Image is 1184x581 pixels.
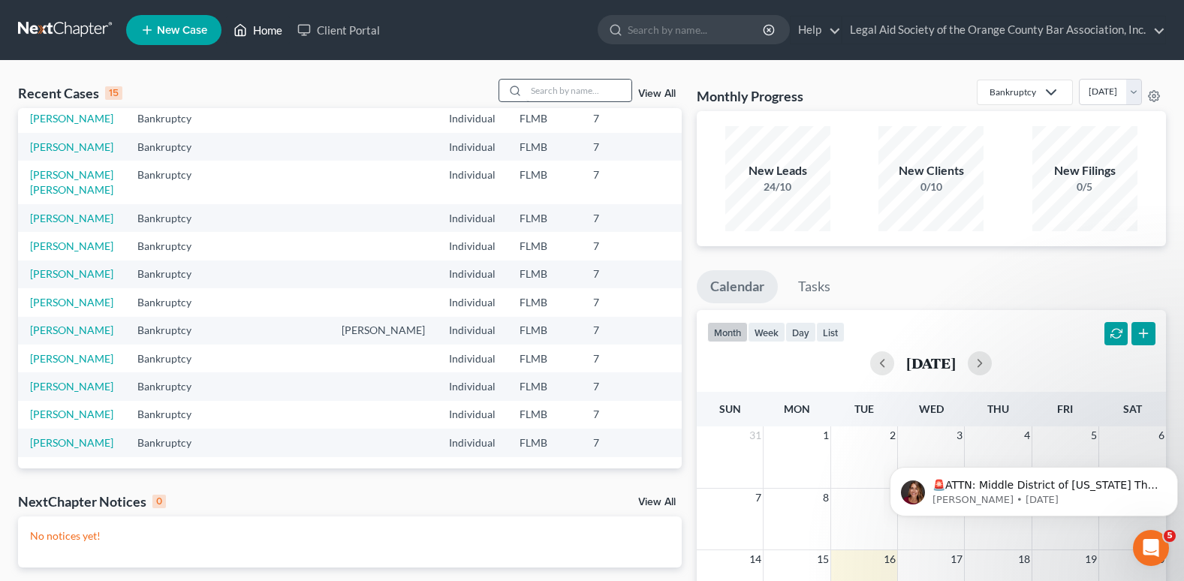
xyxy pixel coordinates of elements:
[581,204,656,232] td: 7
[508,288,581,316] td: FLMB
[697,87,803,105] h3: Monthly Progress
[30,408,113,420] a: [PERSON_NAME]
[1089,426,1098,444] span: 5
[508,260,581,288] td: FLMB
[748,322,785,342] button: week
[949,550,964,568] span: 17
[125,345,219,372] td: Bankruptcy
[628,16,765,44] input: Search by name...
[1164,530,1176,542] span: 5
[125,105,219,133] td: Bankruptcy
[508,317,581,345] td: FLMB
[125,372,219,400] td: Bankruptcy
[508,232,581,260] td: FLMB
[581,105,656,133] td: 7
[725,179,830,194] div: 24/10
[785,270,844,303] a: Tasks
[437,260,508,288] td: Individual
[748,426,763,444] span: 31
[581,345,656,372] td: 7
[1032,162,1137,179] div: New Filings
[785,322,816,342] button: day
[955,426,964,444] span: 3
[508,372,581,400] td: FLMB
[1017,550,1032,568] span: 18
[437,429,508,456] td: Individual
[719,402,741,415] span: Sun
[697,270,778,303] a: Calendar
[508,133,581,161] td: FLMB
[815,550,830,568] span: 15
[888,426,897,444] span: 2
[821,489,830,507] span: 8
[30,112,113,125] a: [PERSON_NAME]
[125,232,219,260] td: Bankruptcy
[990,86,1036,98] div: Bankruptcy
[581,401,656,429] td: 7
[1083,550,1098,568] span: 19
[30,212,113,224] a: [PERSON_NAME]
[987,402,1009,415] span: Thu
[816,322,845,342] button: list
[638,89,676,99] a: View All
[125,429,219,456] td: Bankruptcy
[878,162,984,179] div: New Clients
[581,133,656,161] td: 7
[125,288,219,316] td: Bankruptcy
[919,402,944,415] span: Wed
[30,528,670,543] p: No notices yet!
[125,317,219,345] td: Bankruptcy
[821,426,830,444] span: 1
[878,179,984,194] div: 0/10
[581,288,656,316] td: 7
[1123,402,1142,415] span: Sat
[581,161,656,203] td: 7
[882,550,897,568] span: 16
[437,372,508,400] td: Individual
[330,317,437,345] td: [PERSON_NAME]
[1057,402,1073,415] span: Fri
[437,317,508,345] td: Individual
[157,25,207,36] span: New Case
[508,345,581,372] td: FLMB
[791,17,841,44] a: Help
[842,17,1165,44] a: Legal Aid Society of the Orange County Bar Association, Inc.
[437,288,508,316] td: Individual
[290,17,387,44] a: Client Portal
[30,324,113,336] a: [PERSON_NAME]
[581,232,656,260] td: 7
[437,133,508,161] td: Individual
[1157,426,1166,444] span: 6
[30,296,113,309] a: [PERSON_NAME]
[754,489,763,507] span: 7
[30,140,113,153] a: [PERSON_NAME]
[581,372,656,400] td: 7
[784,402,810,415] span: Mon
[581,317,656,345] td: 7
[508,105,581,133] td: FLMB
[437,345,508,372] td: Individual
[437,232,508,260] td: Individual
[884,435,1184,540] iframe: Intercom notifications message
[30,239,113,252] a: [PERSON_NAME]
[581,260,656,288] td: 7
[437,401,508,429] td: Individual
[18,84,122,102] div: Recent Cases
[748,550,763,568] span: 14
[125,161,219,203] td: Bankruptcy
[508,401,581,429] td: FLMB
[226,17,290,44] a: Home
[125,260,219,288] td: Bankruptcy
[30,380,113,393] a: [PERSON_NAME]
[30,168,113,196] a: [PERSON_NAME] [PERSON_NAME]
[125,204,219,232] td: Bankruptcy
[508,161,581,203] td: FLMB
[105,86,122,100] div: 15
[526,80,631,101] input: Search by name...
[30,267,113,280] a: [PERSON_NAME]
[1133,530,1169,566] iframe: Intercom live chat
